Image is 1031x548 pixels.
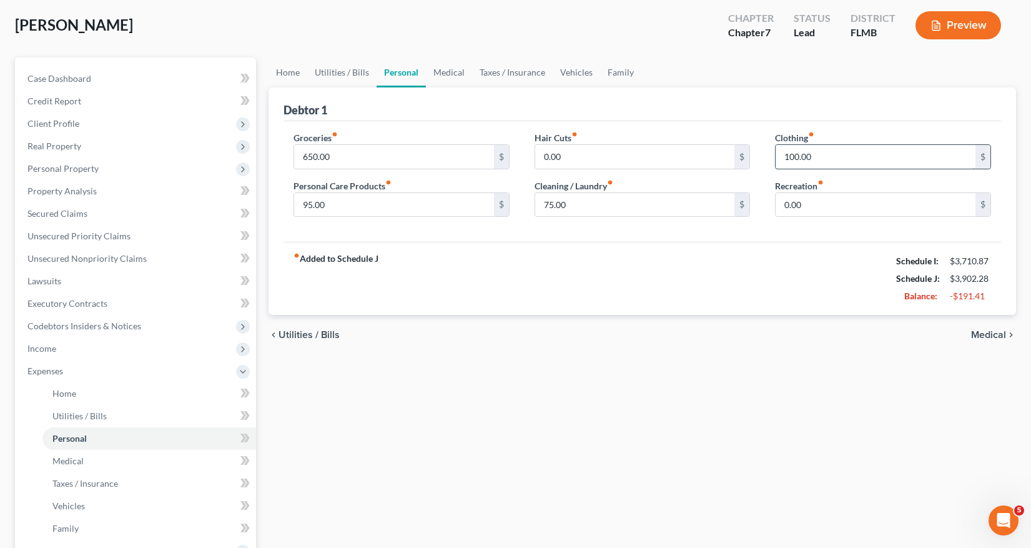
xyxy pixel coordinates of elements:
div: $3,902.28 [950,272,991,285]
div: Chapter [728,11,774,26]
a: Case Dashboard [17,67,256,90]
label: Cleaning / Laundry [535,179,613,192]
button: Medical chevron_right [971,330,1016,340]
a: Personal [42,427,256,450]
strong: Schedule I: [896,256,939,266]
a: Medical [42,450,256,472]
a: Unsecured Nonpriority Claims [17,247,256,270]
iframe: Intercom live chat [989,506,1019,536]
input: -- [294,145,494,169]
label: Clothing [775,131,814,144]
button: chevron_left Utilities / Bills [269,330,340,340]
a: Taxes / Insurance [472,57,553,87]
a: Vehicles [553,57,600,87]
span: 7 [765,26,771,38]
i: fiber_manual_record [607,179,613,186]
input: -- [776,145,975,169]
span: Home [52,388,76,399]
a: Credit Report [17,90,256,112]
i: fiber_manual_record [808,131,814,137]
input: -- [294,193,494,217]
strong: Balance: [904,291,937,301]
div: -$191.41 [950,290,991,302]
span: Utilities / Bills [279,330,340,340]
i: chevron_right [1006,330,1016,340]
button: Preview [915,11,1001,39]
a: Medical [426,57,472,87]
span: [PERSON_NAME] [15,16,133,34]
a: Home [42,382,256,405]
i: fiber_manual_record [571,131,578,137]
i: chevron_left [269,330,279,340]
a: Secured Claims [17,202,256,225]
span: Personal [52,433,87,444]
span: Client Profile [27,118,79,129]
a: Utilities / Bills [42,405,256,427]
a: Executory Contracts [17,292,256,315]
input: -- [776,193,975,217]
input: -- [535,145,735,169]
span: Personal Property [27,163,99,174]
a: Taxes / Insurance [42,472,256,495]
a: Family [600,57,641,87]
div: $3,710.87 [950,255,991,267]
span: Medical [52,456,84,466]
i: fiber_manual_record [385,179,392,186]
a: Personal [377,57,426,87]
div: $ [975,145,990,169]
span: Executory Contracts [27,298,107,309]
span: Utilities / Bills [52,411,107,421]
div: Debtor 1 [284,102,327,117]
a: Family [42,517,256,540]
label: Recreation [775,179,824,192]
i: fiber_manual_record [332,131,338,137]
div: FLMB [851,26,895,40]
span: Family [52,523,79,534]
span: Property Analysis [27,186,97,196]
a: Home [269,57,307,87]
a: Lawsuits [17,270,256,292]
i: fiber_manual_record [294,252,300,259]
a: Unsecured Priority Claims [17,225,256,247]
input: -- [535,193,735,217]
i: fiber_manual_record [817,179,824,186]
div: Lead [794,26,831,40]
div: District [851,11,895,26]
span: Case Dashboard [27,73,91,84]
span: Real Property [27,141,81,151]
span: Unsecured Nonpriority Claims [27,253,147,264]
span: Vehicles [52,501,85,511]
strong: Schedule J: [896,273,940,284]
strong: Added to Schedule J [294,252,378,305]
span: Income [27,343,56,354]
span: Lawsuits [27,276,61,286]
span: Taxes / Insurance [52,478,118,489]
div: Status [794,11,831,26]
a: Vehicles [42,495,256,517]
span: Medical [971,330,1006,340]
span: Secured Claims [27,208,87,219]
span: Codebtors Insiders & Notices [27,321,141,331]
label: Hair Cuts [535,131,578,144]
label: Personal Care Products [294,179,392,192]
div: $ [734,193,749,217]
span: Credit Report [27,96,81,106]
span: Unsecured Priority Claims [27,231,131,241]
label: Groceries [294,131,338,144]
span: 5 [1014,506,1024,516]
div: $ [975,193,990,217]
div: $ [494,193,509,217]
div: $ [494,145,509,169]
a: Property Analysis [17,180,256,202]
div: Chapter [728,26,774,40]
div: $ [734,145,749,169]
a: Utilities / Bills [307,57,377,87]
span: Expenses [27,366,63,376]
